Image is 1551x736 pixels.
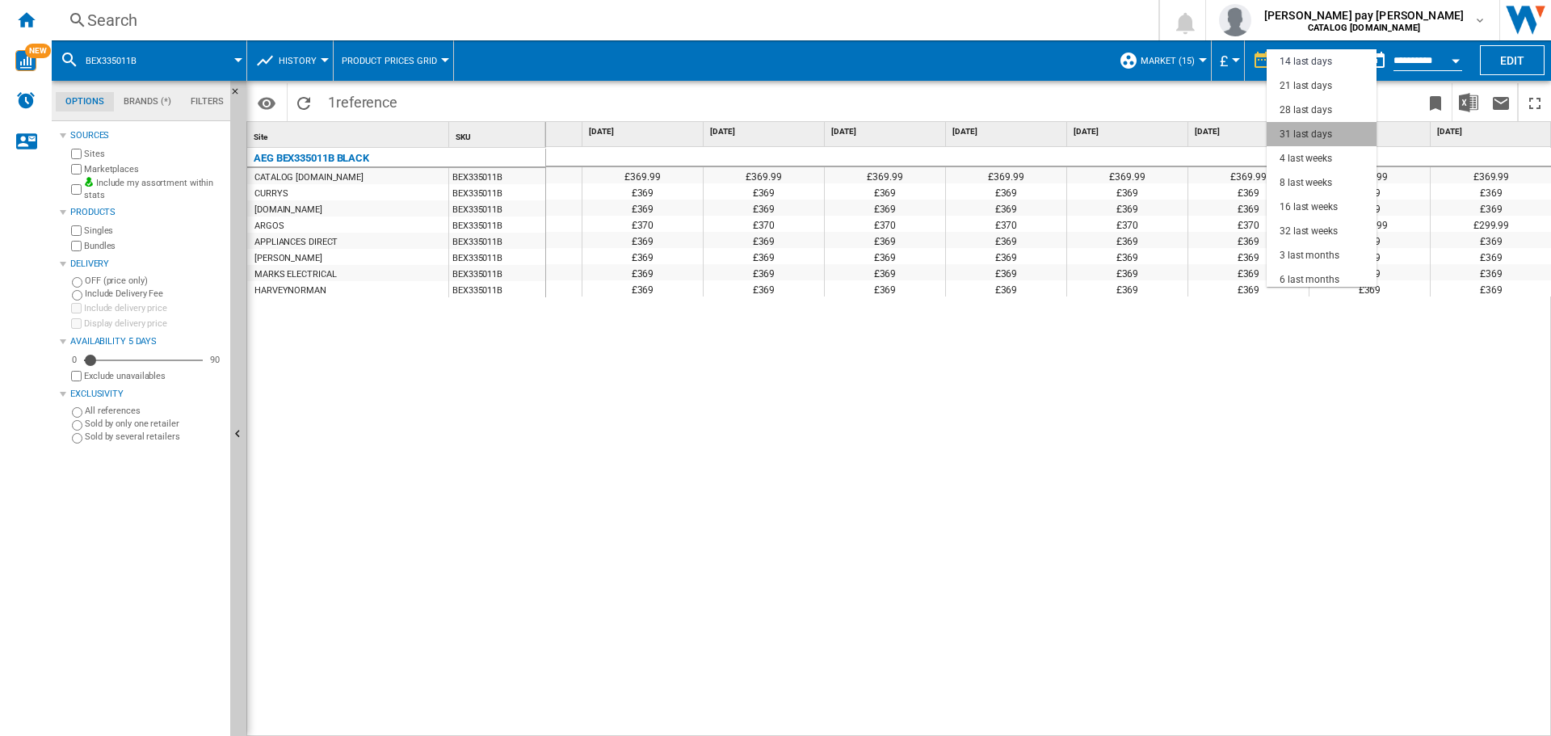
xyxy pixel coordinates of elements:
div: 28 last days [1280,103,1332,117]
div: 6 last months [1280,273,1339,287]
div: 32 last weeks [1280,225,1338,238]
div: 4 last weeks [1280,152,1332,166]
div: 3 last months [1280,249,1339,263]
div: 16 last weeks [1280,200,1338,214]
div: 8 last weeks [1280,176,1332,190]
div: 21 last days [1280,79,1332,93]
div: 31 last days [1280,128,1332,141]
div: 14 last days [1280,55,1332,69]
